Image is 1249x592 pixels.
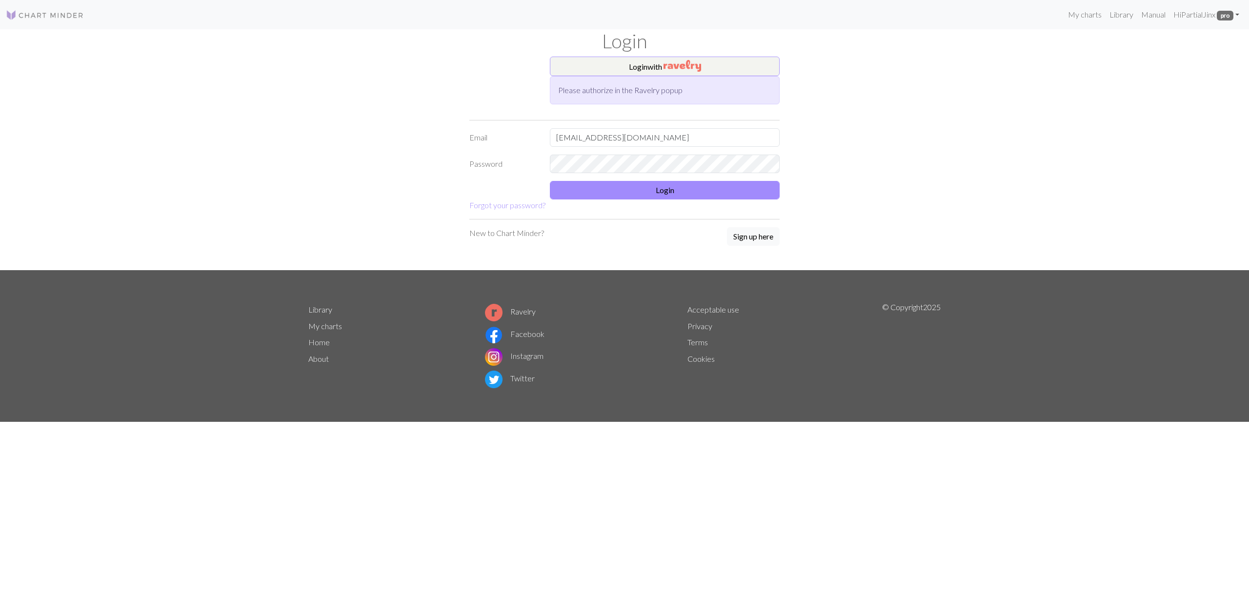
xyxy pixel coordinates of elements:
[485,348,503,366] img: Instagram logo
[485,326,503,344] img: Facebook logo
[550,57,780,76] button: Loginwith
[882,301,941,390] p: © Copyright 2025
[485,307,536,316] a: Ravelry
[308,354,329,363] a: About
[463,128,544,147] label: Email
[308,305,332,314] a: Library
[485,374,535,383] a: Twitter
[687,337,708,347] a: Terms
[308,337,330,347] a: Home
[469,200,545,210] a: Forgot your password?
[1137,5,1169,24] a: Manual
[687,354,715,363] a: Cookies
[664,60,701,72] img: Ravelry
[302,29,947,53] h1: Login
[485,304,503,321] img: Ravelry logo
[463,155,544,174] label: Password
[6,9,84,21] img: Logo
[687,305,739,314] a: Acceptable use
[485,351,544,360] a: Instagram
[727,227,780,247] a: Sign up here
[469,227,544,239] p: New to Chart Minder?
[687,321,712,331] a: Privacy
[485,371,503,388] img: Twitter logo
[1169,5,1243,24] a: HiPartialJinx pro
[485,329,544,338] a: Facebook
[1217,11,1233,20] span: pro
[727,227,780,246] button: Sign up here
[550,181,780,199] button: Login
[550,76,780,104] div: Please authorize in the Ravelry popup
[1064,5,1106,24] a: My charts
[1106,5,1137,24] a: Library
[308,321,342,331] a: My charts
